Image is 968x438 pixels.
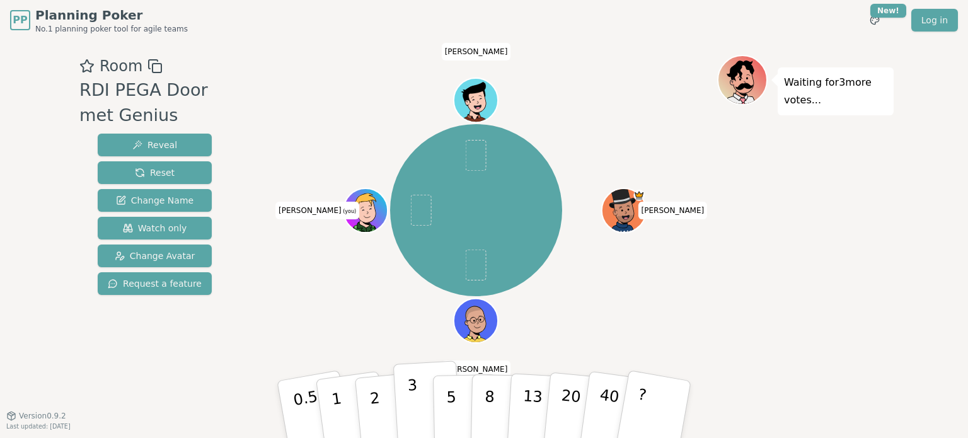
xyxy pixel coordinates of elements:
[35,24,188,34] span: No.1 planning poker tool for agile teams
[911,9,958,32] a: Log in
[132,139,177,151] span: Reveal
[442,43,511,61] span: Click to change your name
[108,277,202,290] span: Request a feature
[342,209,357,214] span: (you)
[98,189,212,212] button: Change Name
[870,4,906,18] div: New!
[79,55,95,78] button: Add as favourite
[123,222,187,234] span: Watch only
[13,13,27,28] span: PP
[863,9,886,32] button: New!
[638,202,708,219] span: Click to change your name
[79,78,235,129] div: RDI PEGA Door met Genius
[345,190,387,231] button: Click to change your avatar
[98,161,212,184] button: Reset
[98,217,212,239] button: Watch only
[98,272,212,295] button: Request a feature
[35,6,188,24] span: Planning Poker
[98,134,212,156] button: Reveal
[100,55,142,78] span: Room
[275,202,359,219] span: Click to change your name
[6,423,71,430] span: Last updated: [DATE]
[10,6,188,34] a: PPPlanning PokerNo.1 planning poker tool for agile teams
[135,166,175,179] span: Reset
[442,360,511,378] span: Click to change your name
[115,250,195,262] span: Change Avatar
[634,190,645,201] span: Patrick is the host
[19,411,66,421] span: Version 0.9.2
[116,194,193,207] span: Change Name
[6,411,66,421] button: Version0.9.2
[98,245,212,267] button: Change Avatar
[784,74,887,109] p: Waiting for 3 more votes...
